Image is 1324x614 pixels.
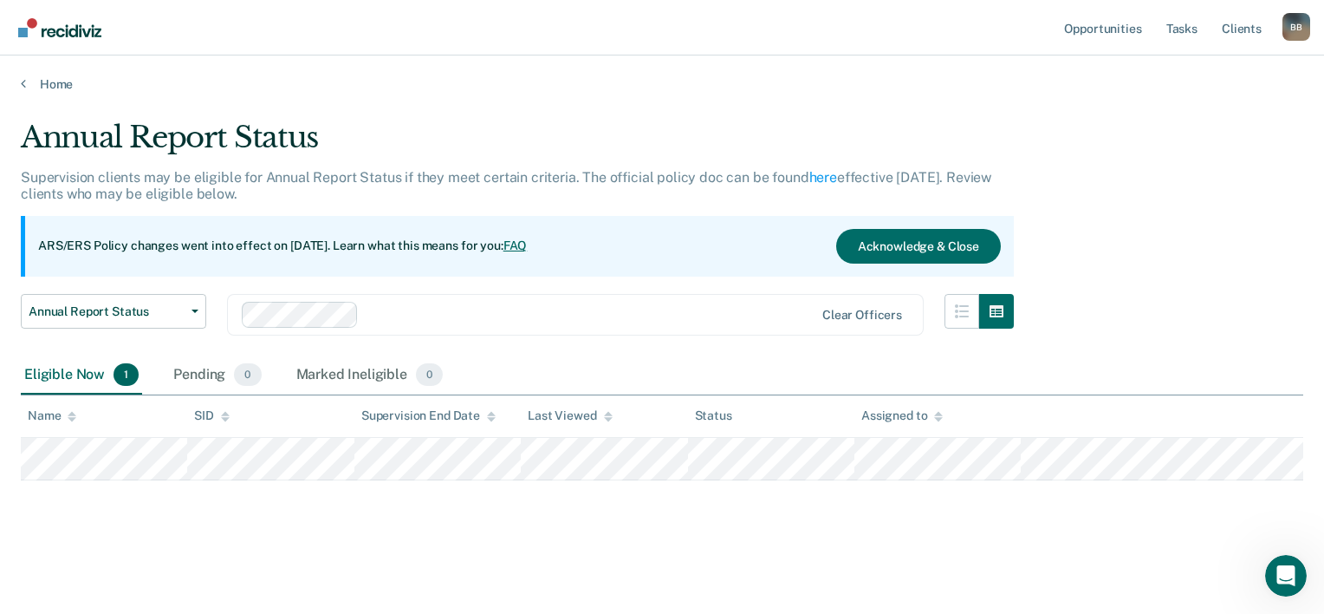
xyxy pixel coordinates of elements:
[695,408,732,423] div: Status
[18,18,101,37] img: Recidiviz
[38,238,527,255] p: ARS/ERS Policy changes went into effect on [DATE]. Learn what this means for you:
[170,356,264,395] div: Pending0
[836,229,1001,264] button: Acknowledge & Close
[21,76,1303,92] a: Home
[194,408,230,423] div: SID
[503,238,528,252] a: FAQ
[809,169,837,186] a: here
[21,294,206,329] button: Annual Report Status
[21,356,142,395] div: Eligible Now1
[1282,13,1310,41] button: Profile dropdown button
[361,408,496,423] div: Supervision End Date
[1282,13,1310,41] div: B B
[28,408,76,423] div: Name
[21,120,1014,169] div: Annual Report Status
[528,408,612,423] div: Last Viewed
[293,356,447,395] div: Marked Ineligible0
[114,363,139,386] span: 1
[1265,555,1307,597] iframe: Intercom live chat
[861,408,943,423] div: Assigned to
[29,304,185,319] span: Annual Report Status
[234,363,261,386] span: 0
[822,308,902,323] div: Clear officers
[416,363,443,386] span: 0
[21,169,991,202] p: Supervision clients may be eligible for Annual Report Status if they meet certain criteria. The o...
